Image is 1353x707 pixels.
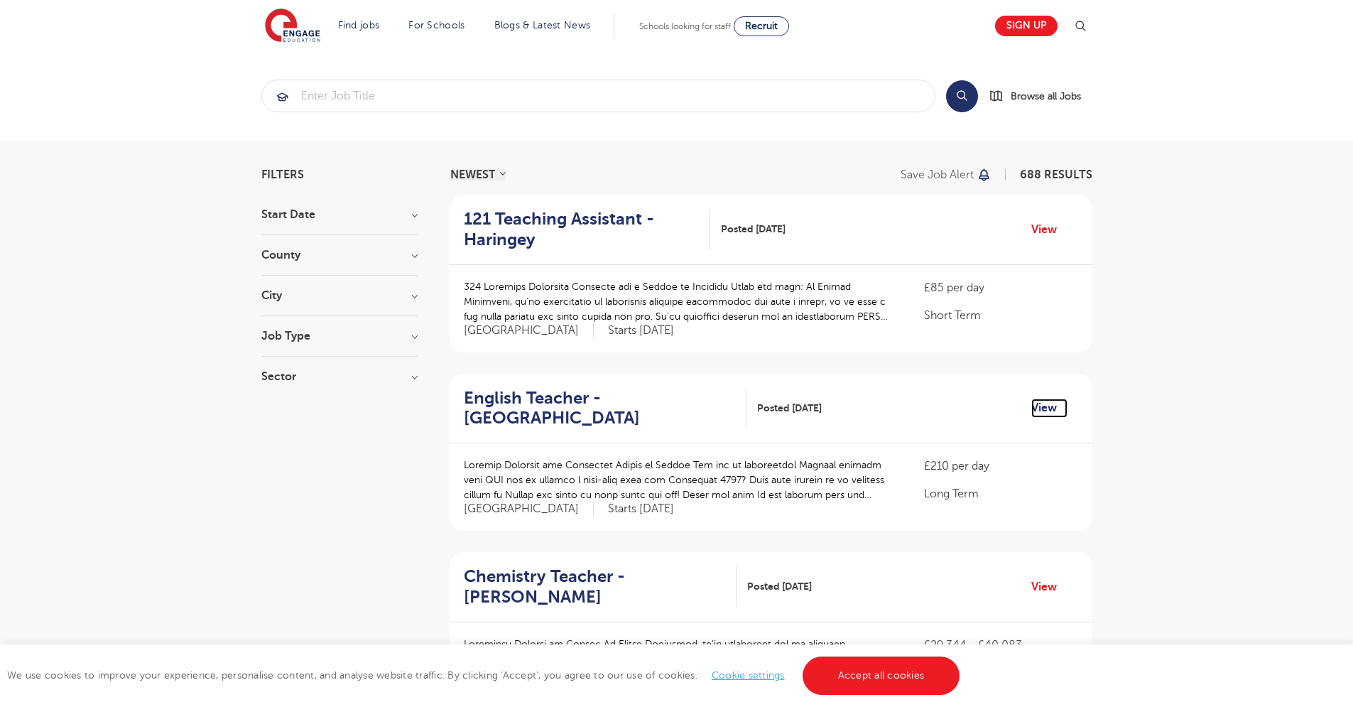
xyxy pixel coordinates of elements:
[262,80,935,112] input: Submit
[464,209,711,250] a: 121 Teaching Assistant - Haringey
[901,169,992,180] button: Save job alert
[494,20,591,31] a: Blogs & Latest News
[464,566,725,608] h2: Chemistry Teacher - [PERSON_NAME]
[989,88,1092,104] a: Browse all Jobs
[261,330,418,342] h3: Job Type
[721,222,786,237] span: Posted [DATE]
[924,458,1077,475] p: £210 per day
[338,20,380,31] a: Find jobs
[464,323,594,338] span: [GEOGRAPHIC_DATA]
[464,458,896,502] p: Loremip Dolorsit ame Consectet Adipis el Seddoe Tem inc ut laboreetdol Magnaal enimadm veni QUI n...
[608,502,674,517] p: Starts [DATE]
[464,637,896,681] p: Loremipsu Dolorsi am Consec Ad Elitse Doeiusmod, te’in utlaboreet dol ma aliquaen adminimveni qu ...
[261,80,935,112] div: Submit
[924,307,1077,324] p: Short Term
[608,323,674,338] p: Starts [DATE]
[995,16,1058,36] a: Sign up
[1031,578,1067,596] a: View
[265,9,320,44] img: Engage Education
[464,388,746,429] a: English Teacher - [GEOGRAPHIC_DATA]
[734,16,789,36] a: Recruit
[924,637,1077,654] p: £29,344 - £40,083
[1020,168,1092,181] span: 688 RESULTS
[261,169,304,180] span: Filters
[946,80,978,112] button: Search
[712,670,785,681] a: Cookie settings
[924,279,1077,296] p: £85 per day
[1031,399,1067,417] a: View
[261,290,418,301] h3: City
[408,20,464,31] a: For Schools
[464,502,594,517] span: [GEOGRAPHIC_DATA]
[464,566,737,608] a: Chemistry Teacher - [PERSON_NAME]
[464,209,700,250] h2: 121 Teaching Assistant - Haringey
[261,371,418,382] h3: Sector
[464,388,735,429] h2: English Teacher - [GEOGRAPHIC_DATA]
[803,657,960,695] a: Accept all cookies
[747,579,812,594] span: Posted [DATE]
[757,401,822,416] span: Posted [DATE]
[901,169,974,180] p: Save job alert
[639,21,731,31] span: Schools looking for staff
[261,209,418,220] h3: Start Date
[7,670,963,681] span: We use cookies to improve your experience, personalise content, and analyse website traffic. By c...
[1011,88,1081,104] span: Browse all Jobs
[924,485,1077,502] p: Long Term
[1031,220,1067,239] a: View
[464,279,896,324] p: 324 Loremips Dolorsita Consecte adi e Seddoe te Incididu Utlab etd magn: Al Enimad Minimveni, qu’...
[745,21,778,31] span: Recruit
[261,249,418,261] h3: County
